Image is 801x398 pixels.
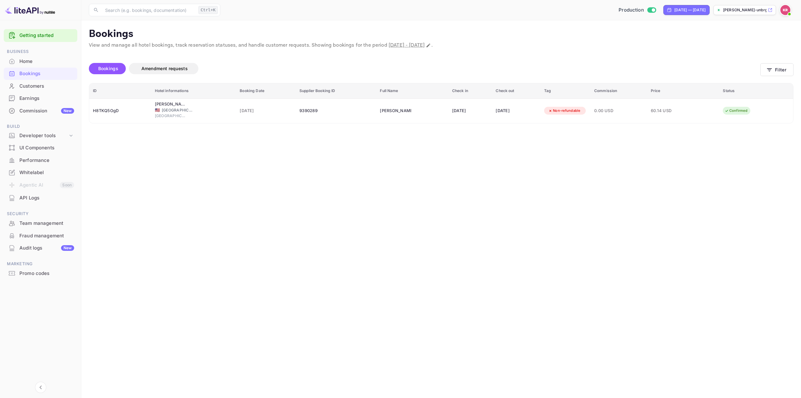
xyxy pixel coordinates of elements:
th: Check out [492,83,540,99]
a: Team management [4,217,77,229]
th: Booking Date [236,83,296,99]
img: Kobus Roux [780,5,790,15]
span: Marketing [4,261,77,267]
div: Howard Johnson by Wyndham Las Vegas near the Strip [155,101,186,107]
span: Bookings [98,66,118,71]
span: Production [619,7,644,14]
div: UI Components [19,144,74,152]
div: Home [4,55,77,68]
div: Fraud management [4,230,77,242]
div: Bookings [19,70,74,77]
span: [DATE] [240,107,292,114]
div: API Logs [19,194,74,202]
div: New [61,108,74,114]
div: Team management [19,220,74,227]
div: Promo codes [19,270,74,277]
div: 9390289 [299,106,372,116]
div: Whitelabel [4,167,77,179]
input: Search (e.g. bookings, documentation) [101,4,196,16]
th: Check in [448,83,492,99]
a: Bookings [4,68,77,79]
img: LiteAPI logo [5,5,55,15]
div: API Logs [4,192,77,204]
div: CommissionNew [4,105,77,117]
th: Price [647,83,719,99]
div: Bookings [4,68,77,80]
a: Earnings [4,92,77,104]
div: Switch to Sandbox mode [616,7,658,14]
th: Commission [590,83,647,99]
a: API Logs [4,192,77,204]
span: United States of America [155,108,160,112]
div: [DATE] [496,106,537,116]
a: CommissionNew [4,105,77,116]
div: Performance [19,157,74,164]
div: Nicole Parke [380,106,411,116]
div: Whitelabel [19,169,74,176]
th: Status [719,83,793,99]
th: Hotel informations [151,83,236,99]
span: [DATE] - [DATE] [389,42,425,49]
p: [PERSON_NAME]-unbrg.[PERSON_NAME]... [723,7,767,13]
a: Getting started [19,32,74,39]
button: Change date range [425,42,431,49]
span: [GEOGRAPHIC_DATA] [162,107,193,113]
div: Ctrl+K [198,6,218,14]
span: Security [4,210,77,217]
span: Amendment requests [141,66,188,71]
div: Developer tools [4,130,77,141]
div: Non-refundable [544,107,584,115]
p: View and manage all hotel bookings, track reservation statuses, and handle customer requests. Sho... [89,42,793,49]
div: Confirmed [721,107,752,115]
a: UI Components [4,142,77,153]
a: Whitelabel [4,167,77,178]
a: Fraud management [4,230,77,241]
a: Home [4,55,77,67]
div: Customers [19,83,74,90]
span: [GEOGRAPHIC_DATA] [155,113,186,119]
div: Getting started [4,29,77,42]
div: H8TKQ5OgD [93,106,147,116]
div: [DATE] [452,106,488,116]
div: account-settings tabs [89,63,760,74]
div: Developer tools [19,132,68,139]
div: Performance [4,154,77,167]
span: 60.14 USD [651,107,682,114]
div: Promo codes [4,267,77,280]
span: Business [4,48,77,55]
div: Home [19,58,74,65]
table: booking table [89,83,793,123]
a: Customers [4,80,77,92]
th: Tag [540,83,590,99]
div: Earnings [19,95,74,102]
th: Full Name [376,83,448,99]
a: Performance [4,154,77,166]
div: UI Components [4,142,77,154]
div: New [61,245,74,251]
button: Collapse navigation [35,382,46,393]
a: Audit logsNew [4,242,77,254]
button: Filter [760,63,793,76]
a: Promo codes [4,267,77,279]
p: Bookings [89,28,793,40]
span: Build [4,123,77,130]
th: ID [89,83,151,99]
th: Supplier Booking ID [296,83,376,99]
div: Fraud management [19,232,74,240]
div: [DATE] — [DATE] [674,7,706,13]
span: 0.00 USD [594,107,643,114]
div: Commission [19,107,74,115]
div: Audit logs [19,245,74,252]
div: Earnings [4,92,77,105]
